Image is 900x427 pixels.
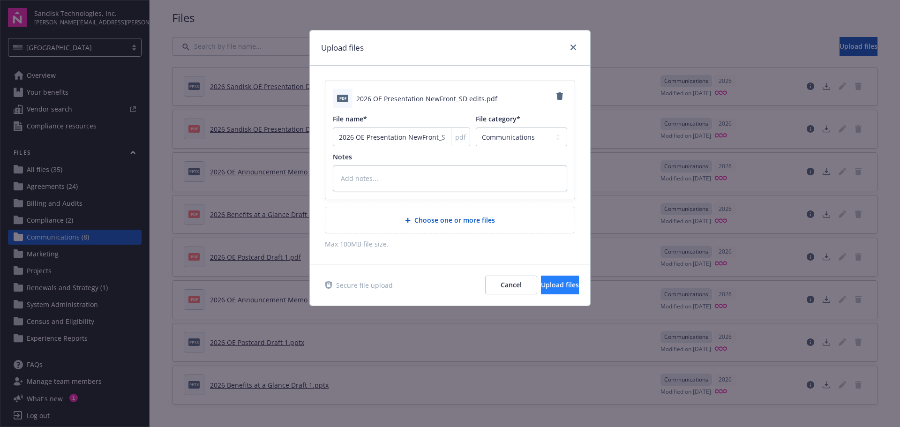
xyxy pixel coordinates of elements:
a: Remove [552,89,567,104]
span: File name* [333,114,367,123]
span: Secure file upload [336,280,393,290]
span: pdf [455,132,466,142]
span: Max 100MB file size. [325,239,575,249]
span: Cancel [501,280,522,289]
input: Add file name... [333,127,470,146]
div: Choose one or more files [325,207,575,233]
span: Upload files [541,280,579,289]
button: Upload files [541,276,579,294]
span: pdf [337,95,348,102]
span: File category* [476,114,520,123]
h1: Upload files [321,42,364,54]
span: Notes [333,152,352,161]
span: 2026 OE Presentation NewFront_SD edits.pdf [356,94,497,104]
button: Cancel [485,276,537,294]
a: close [568,42,579,53]
span: Choose one or more files [414,215,495,225]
